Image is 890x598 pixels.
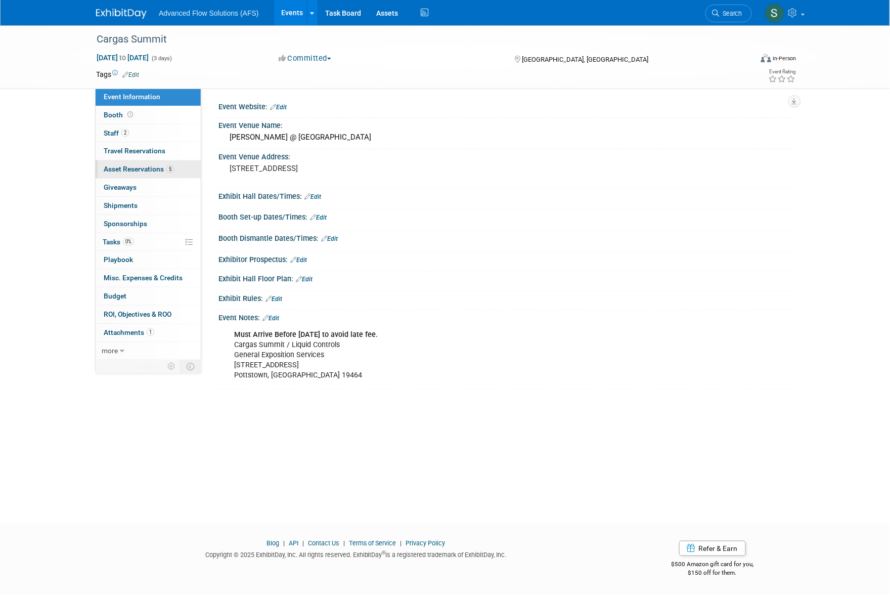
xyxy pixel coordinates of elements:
div: Exhibit Hall Dates/Times: [218,189,794,202]
span: Tasks [103,238,134,246]
div: Event Format [692,53,796,68]
span: [DATE] [DATE] [96,53,149,62]
span: 2 [121,129,129,137]
a: Privacy Policy [406,539,446,547]
a: Attachments1 [96,324,201,341]
div: Exhibit Rules: [218,291,794,304]
span: Misc. Expenses & Credits [104,274,183,282]
sup: ® [382,550,386,556]
a: API [289,539,298,547]
div: Booth Set-up Dates/Times: [218,209,794,223]
div: Cargas Summit [93,30,737,49]
a: Sponsorships [96,215,201,233]
span: Booth [104,111,135,119]
span: 0% [123,238,134,245]
div: Copyright © 2025 ExhibitDay, Inc. All rights reserved. ExhibitDay is a registered trademark of Ex... [96,548,616,560]
img: Steve McAnally [765,4,784,23]
span: Search [719,10,742,17]
a: Edit [304,193,321,200]
img: ExhibitDay [96,9,147,19]
a: Terms of Service [349,539,396,547]
div: Exhibitor Prospectus: [218,252,794,265]
div: In-Person [773,55,796,62]
span: Giveaways [104,183,137,191]
span: | [281,539,287,547]
span: Budget [104,292,126,300]
span: | [300,539,306,547]
a: Tasks0% [96,233,201,251]
span: Booth not reserved yet [125,111,135,118]
span: 5 [166,165,174,173]
span: Playbook [104,255,133,264]
span: Travel Reservations [104,147,165,155]
a: more [96,342,201,360]
span: Shipments [104,201,138,209]
div: Cargas Summit / Liquid Controls General Exposition Services [STREET_ADDRESS] Pottstown, [GEOGRAPH... [227,325,683,386]
span: | [398,539,405,547]
a: Edit [262,315,279,322]
a: Booth [96,106,201,124]
a: Edit [270,104,287,111]
td: Tags [96,69,139,79]
a: Refer & Earn [679,541,746,556]
a: Edit [296,276,313,283]
span: ROI, Objectives & ROO [104,310,171,318]
div: $150 off for them. [631,569,794,577]
div: $500 Amazon gift card for you, [631,553,794,577]
div: Event Website: [218,99,794,112]
a: Edit [265,295,282,303]
a: Edit [310,214,327,221]
pre: [STREET_ADDRESS] [230,164,447,173]
a: Event Information [96,88,201,106]
a: Budget [96,287,201,305]
a: Edit [290,257,307,264]
a: Giveaways [96,179,201,196]
a: Search [705,5,752,22]
div: Event Venue Name: [218,118,794,131]
a: Asset Reservations5 [96,160,201,178]
span: Staff [104,129,129,137]
div: Exhibit Hall Floor Plan: [218,271,794,284]
a: Staff2 [96,124,201,142]
span: 1 [147,328,154,336]
a: Edit [321,235,338,242]
a: Misc. Expenses & Credits [96,269,201,287]
a: Playbook [96,251,201,269]
span: | [341,539,347,547]
img: Format-Inperson.png [761,54,771,62]
a: Travel Reservations [96,142,201,160]
div: Event Venue Address: [218,149,794,162]
span: Sponsorships [104,220,147,228]
span: (3 days) [151,55,172,62]
span: Event Information [104,93,160,101]
span: Attachments [104,328,154,336]
td: Toggle Event Tabs [181,360,201,373]
span: more [102,347,118,355]
span: to [118,54,127,62]
span: Advanced Flow Solutions (AFS) [159,9,259,17]
a: Blog [266,539,279,547]
div: Event Rating [769,69,796,74]
a: Edit [122,71,139,78]
div: Booth Dismantle Dates/Times: [218,231,794,244]
div: [PERSON_NAME] @ [GEOGRAPHIC_DATA] [226,130,786,145]
a: Contact Us [308,539,339,547]
a: Shipments [96,197,201,215]
b: Must Arrive Before [DATE] to avoid late fee. [234,330,378,339]
span: Asset Reservations [104,165,174,173]
a: ROI, Objectives & ROO [96,306,201,323]
td: Personalize Event Tab Strip [163,360,181,373]
div: Event Notes: [218,310,794,323]
span: [GEOGRAPHIC_DATA], [GEOGRAPHIC_DATA] [522,56,648,63]
button: Committed [275,53,335,64]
